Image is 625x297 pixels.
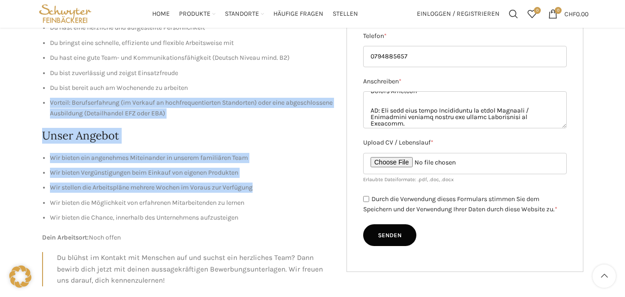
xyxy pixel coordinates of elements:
[179,5,216,23] a: Produkte
[544,5,593,23] a: 0 CHF0.00
[504,5,523,23] a: Suchen
[363,195,557,214] label: Durch die Verwendung dieses Formulars stimmen Sie dem Speichern und der Verwendung Ihrer Daten du...
[363,177,454,183] small: Erlaubte Dateiformate: .pdf, .doc, .docx
[412,5,504,23] a: Einloggen / Registrieren
[152,5,170,23] a: Home
[42,234,89,241] strong: Dein Arbeitsort:
[333,10,358,19] span: Stellen
[225,5,264,23] a: Standorte
[50,183,333,193] li: Wir stellen die Arbeitspläne mehrere Wochen im Voraus zur Verfügung
[152,10,170,19] span: Home
[50,153,333,163] li: Wir bieten ein angenehmes Miteinander in unserem familiären Team
[523,5,541,23] a: 0
[50,198,333,208] li: Wir bieten die Möglichkeit von erfahrenen Mitarbeitenden zu lernen
[363,76,567,87] label: Anschreiben
[50,23,333,33] li: Du hast eine herzliche und aufgestellte Persönlichkeit
[593,265,616,288] a: Scroll to top button
[555,7,562,14] span: 0
[225,10,259,19] span: Standorte
[50,38,333,48] li: Du bringst eine schnelle, effiziente und flexible Arbeitsweise mit
[57,252,333,286] p: Du blühst im Kontakt mit Menschen auf und suchst ein herzliches Team? Dann bewirb dich jetzt mit ...
[564,10,576,18] span: CHF
[50,213,333,223] li: Wir bieten die Chance, innerhalb des Unternehmens aufzusteigen
[534,7,541,14] span: 0
[42,233,333,243] p: Noch offen
[417,11,500,17] span: Einloggen / Registrieren
[50,98,333,119] li: Vorteil: Berufserfahrung (im Verkauf an hochfrequentierten Standorten) oder eine abgeschlossene A...
[333,5,358,23] a: Stellen
[98,5,412,23] div: Main navigation
[363,138,567,148] label: Upload CV / Lebenslauf
[363,31,567,41] label: Telefon
[363,224,416,246] input: Senden
[50,68,333,78] li: Du bist zuverlässig und zeigst Einsatzfreude
[523,5,541,23] div: Meine Wunschliste
[50,168,333,178] li: Wir bieten Vergünstigungen beim Einkauf von eigenen Produkten
[50,53,333,63] li: Du hast eine gute Team- und Kommunikationsfähigkeit (Deutsch Niveau mind. B2)
[273,10,323,19] span: Häufige Fragen
[42,128,333,144] h2: Unser Angebot
[564,10,588,18] bdi: 0.00
[273,5,323,23] a: Häufige Fragen
[37,9,94,17] a: Site logo
[179,10,210,19] span: Produkte
[50,83,333,93] li: Du bist bereit auch am Wochenende zu arbeiten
